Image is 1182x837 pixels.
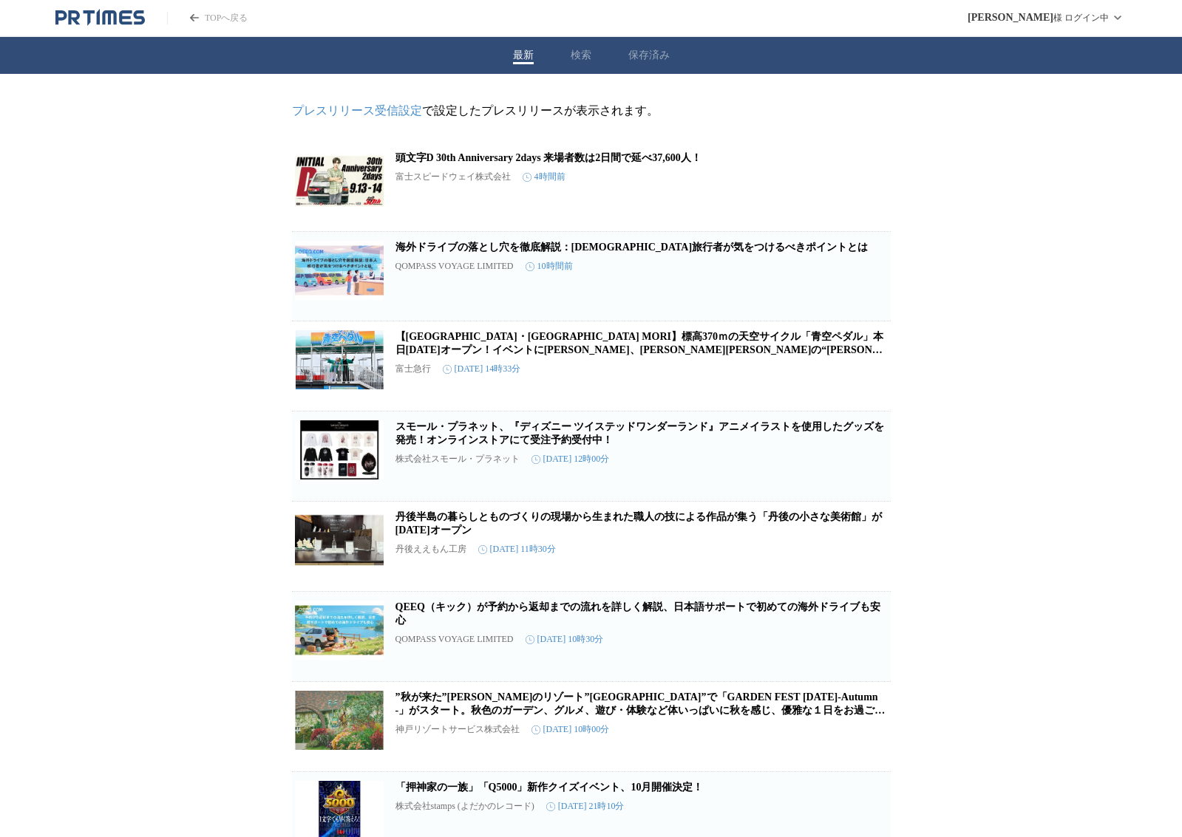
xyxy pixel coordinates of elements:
[395,331,885,369] a: 【[GEOGRAPHIC_DATA]・[GEOGRAPHIC_DATA] MORI】標高370ｍの天空サイクル「青空ペダル」本日[DATE]オープン！イベントに[PERSON_NAME]、[PE...
[443,363,521,375] time: [DATE] 14時33分
[395,634,514,645] p: QOMPASS VOYAGE LIMITED
[571,49,591,62] button: 検索
[167,12,248,24] a: PR TIMESのトップページはこちら
[295,330,384,389] img: 【神奈川県・さがみ湖MORI MORI】標高370ｍの天空サイクル「青空ペダル」本日9月13日(土)オープン！イベントに高尾颯斗さん、高尾楓弥さんの“高尾兄弟”が登場
[295,241,384,300] img: 海外ドライブの落とし穴を徹底解説：日本人旅行者が気をつけるべきポイントとは
[395,261,514,272] p: QOMPASS VOYAGE LIMITED
[295,601,384,660] img: QEEQ（キック）が予約から返却までの流れを詳しく解説、日本語サポートで初めての海外ドライブも安心
[395,421,885,445] a: スモール・プラネット、『ディズニー ツイステッドワンダーランド』アニメイラストを使用したグッズを発売！オンラインストアにて受注予約受付中！
[628,49,670,62] button: 保存済み
[395,511,882,536] a: 丹後半島の暮らしとものづくりの現場から生まれた職人の技による作品が集う「丹後の小さな美術館」が[DATE]オープン
[478,543,556,556] time: [DATE] 11時30分
[513,49,534,62] button: 最新
[295,510,384,570] img: 丹後半島の暮らしとものづくりの現場から生まれた職人の技による作品が集う「丹後の小さな美術館」が９月13日（土）オープン
[395,363,431,375] p: 富士急行
[395,453,520,465] p: 株式会社スモール・プラネット
[292,103,891,119] p: で設定したプレスリリースが表示されます。
[546,800,625,813] time: [DATE] 21時10分
[395,242,869,253] a: 海外ドライブの落とし穴を徹底解説：[DEMOGRAPHIC_DATA]旅行者が気をつけるべきポイントとは
[968,12,1053,24] span: [PERSON_NAME]
[395,782,704,793] a: 「押神家の一族」「Q5000」新作クイズイベント、10月開催決定！
[55,9,145,27] a: PR TIMESのトップページはこちら
[395,601,880,626] a: QEEQ（キック）が予約から返却までの流れを詳しく解説、日本語サポートで初めての海外ドライブも安心
[295,151,384,211] img: 頭文字D 30th Anniversary 2days 来場者数は2日間で延べ37,600人！
[295,691,384,750] img: ”秋が来た”山上のリゾート”神戸布引ハーブ園”で「GARDEN FEST 2025-Autumn-」がスタート。秋色のガーデン、グルメ、遊び・体験など体いっぱいに秋を感じ、優雅な１日をお過ごしください
[292,104,422,117] a: プレスリリース受信設定
[526,260,573,273] time: 10時間前
[395,691,886,729] a: ”秋が来た”[PERSON_NAME]のリゾート”[GEOGRAPHIC_DATA]”で「GARDEN FEST [DATE]-Autumn-」がスタート。秋色のガーデン、グルメ、遊び・体験など...
[531,723,610,736] time: [DATE] 10時00分
[395,800,534,813] p: 株式会社stamps (よだかのレコード)
[395,543,466,556] p: 丹後ええもん工房
[295,420,384,479] img: スモール・プラネット、『ディズニー ツイステッドワンダーランド』アニメイラストを使用したグッズを発売！オンラインストアにて受注予約受付中！
[395,723,520,736] p: 神戸リゾートサービス株式会社
[526,633,604,646] time: [DATE] 10時30分
[531,453,610,465] time: [DATE] 12時00分
[395,152,702,163] a: 頭文字D 30th Anniversary 2days 来場者数は2日間で延べ37,600人！
[395,171,511,183] p: 富士スピードウェイ株式会社
[523,171,565,183] time: 4時間前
